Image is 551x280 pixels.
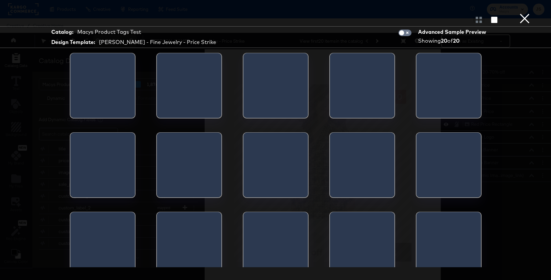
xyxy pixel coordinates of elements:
strong: Catalog: [51,28,73,36]
strong: 20 [441,37,447,44]
div: Macys Product Tags Test [77,28,141,36]
strong: 20 [453,37,460,44]
div: [PERSON_NAME] - Fine Jewelry - Price Strike [99,38,216,46]
strong: Design Template: [51,38,95,46]
div: Showing of [418,37,488,45]
div: Advanced Sample Preview [418,28,488,36]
